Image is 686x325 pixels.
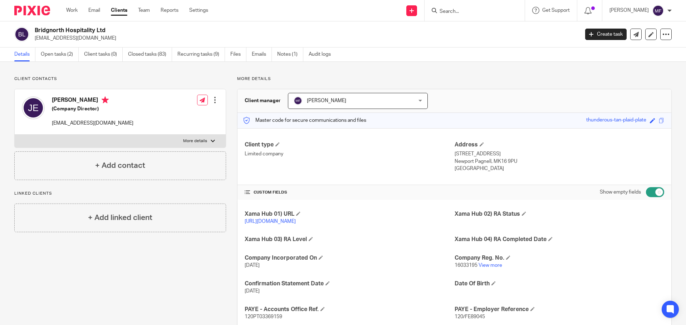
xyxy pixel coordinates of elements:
a: Email [88,7,100,14]
h4: Address [455,141,664,149]
h4: Date Of Birth [455,280,664,287]
p: More details [183,138,207,144]
h4: + Add linked client [88,212,152,223]
a: Emails [252,47,272,61]
i: Primary [102,96,109,104]
h4: Xama Hub 02) RA Status [455,210,664,218]
span: [PERSON_NAME] [307,98,346,103]
img: svg%3E [294,96,302,105]
a: View more [479,263,502,268]
h3: Client manager [245,97,281,104]
a: Reports [161,7,178,14]
a: [URL][DOMAIN_NAME] [245,219,296,224]
span: Get Support [542,8,570,13]
span: 120/FE89045 [455,314,485,319]
h4: Xama Hub 03) RA Level [245,236,454,243]
a: Open tasks (2) [41,47,79,61]
a: Client tasks (0) [84,47,123,61]
h4: CUSTOM FIELDS [245,190,454,195]
p: [EMAIL_ADDRESS][DOMAIN_NAME] [52,120,133,127]
img: svg%3E [22,96,45,119]
a: Clients [111,7,127,14]
h4: PAYE - Accounts Office Ref. [245,306,454,313]
h4: [PERSON_NAME] [52,96,133,105]
a: Closed tasks (83) [128,47,172,61]
img: svg%3E [14,27,29,42]
p: Client contacts [14,76,226,82]
input: Search [439,9,503,15]
span: 16033195 [455,263,477,268]
p: [PERSON_NAME] [609,7,649,14]
a: Files [230,47,246,61]
h4: Company Incorporated On [245,254,454,262]
h4: Client type [245,141,454,149]
span: [DATE] [245,263,260,268]
label: Show empty fields [600,189,641,196]
h2: Bridgnorth Hospitality Ltd [35,27,466,34]
a: Notes (1) [277,47,303,61]
a: Details [14,47,35,61]
span: 120PT03369159 [245,314,282,319]
h4: PAYE - Employer Reference [455,306,664,313]
p: Linked clients [14,191,226,196]
p: Master code for secure communications and files [243,117,366,124]
p: Newport Pagnell, MK16 9PU [455,158,664,165]
a: Audit logs [309,47,336,61]
div: thunderous-tan-plaid-plate [586,116,646,125]
a: Team [138,7,150,14]
p: [GEOGRAPHIC_DATA] [455,165,664,172]
h4: + Add contact [95,160,145,171]
a: Create task [585,29,627,40]
h4: Confirmation Statement Date [245,280,454,287]
a: Settings [189,7,208,14]
p: Limited company [245,150,454,157]
a: Recurring tasks (9) [177,47,225,61]
h4: Company Reg. No. [455,254,664,262]
h5: (Company Director) [52,105,133,112]
a: Work [66,7,78,14]
p: [EMAIL_ADDRESS][DOMAIN_NAME] [35,35,574,42]
p: [STREET_ADDRESS] [455,150,664,157]
h4: Xama Hub 01) URL [245,210,454,218]
img: Pixie [14,6,50,15]
p: More details [237,76,672,82]
h4: Xama Hub 04) RA Completed Date [455,236,664,243]
img: svg%3E [652,5,664,16]
span: [DATE] [245,289,260,294]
